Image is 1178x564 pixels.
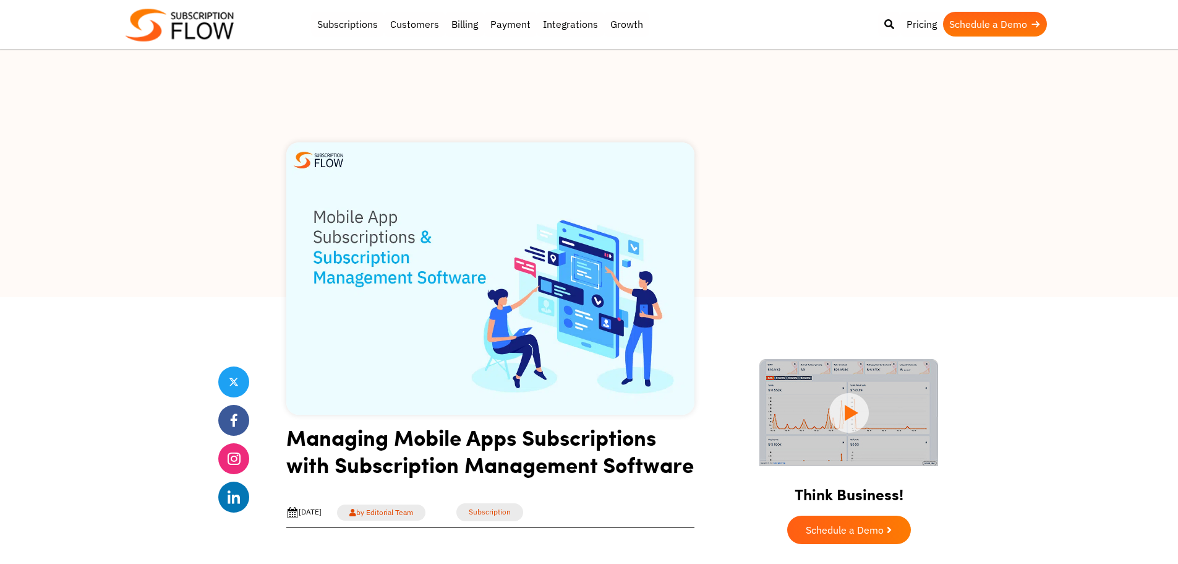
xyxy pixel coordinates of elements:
a: Payment [484,12,537,37]
img: intro video [759,359,938,466]
div: [DATE] [286,506,322,519]
img: Mobile-App-Subscription [286,142,694,415]
h2: Think Business! [738,470,960,510]
a: by Editorial Team [337,505,425,521]
a: Schedule a Demo [787,516,911,544]
a: Integrations [537,12,604,37]
a: Subscriptions [311,12,384,37]
a: Pricing [900,12,943,37]
img: Subscriptionflow [126,9,234,41]
a: Customers [384,12,445,37]
a: Billing [445,12,484,37]
a: Schedule a Demo [943,12,1047,37]
h1: Managing Mobile Apps Subscriptions with Subscription Management Software [286,423,694,487]
span: Schedule a Demo [806,525,884,535]
a: Subscription [456,503,523,521]
a: Growth [604,12,649,37]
